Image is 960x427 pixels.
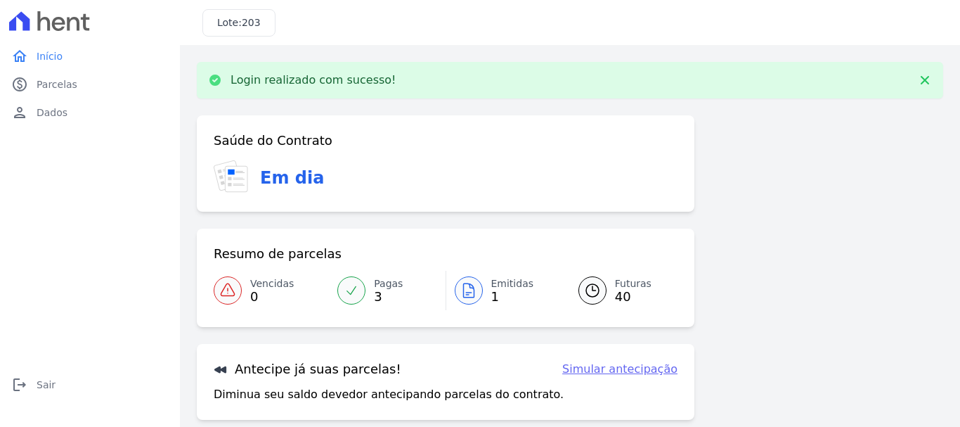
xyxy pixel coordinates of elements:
[214,132,332,149] h3: Saúde do Contrato
[214,271,329,310] a: Vencidas 0
[11,104,28,121] i: person
[250,276,294,291] span: Vencidas
[37,106,67,120] span: Dados
[6,98,174,127] a: personDados
[260,165,324,191] h3: Em dia
[37,49,63,63] span: Início
[11,376,28,393] i: logout
[6,42,174,70] a: homeInício
[231,73,396,87] p: Login realizado com sucesso!
[446,271,562,310] a: Emitidas 1
[6,371,174,399] a: logoutSair
[11,76,28,93] i: paid
[562,271,677,310] a: Futuras 40
[242,17,261,28] span: 203
[250,291,294,302] span: 0
[6,70,174,98] a: paidParcelas
[615,276,651,291] span: Futuras
[491,291,534,302] span: 1
[11,48,28,65] i: home
[562,361,677,378] a: Simular antecipação
[214,246,342,262] h3: Resumo de parcelas
[37,77,77,91] span: Parcelas
[615,291,651,302] span: 40
[491,276,534,291] span: Emitidas
[329,271,445,310] a: Pagas 3
[214,386,564,403] p: Diminua seu saldo devedor antecipando parcelas do contrato.
[374,291,403,302] span: 3
[37,378,56,392] span: Sair
[374,276,403,291] span: Pagas
[217,15,261,30] h3: Lote:
[214,361,401,378] h3: Antecipe já suas parcelas!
